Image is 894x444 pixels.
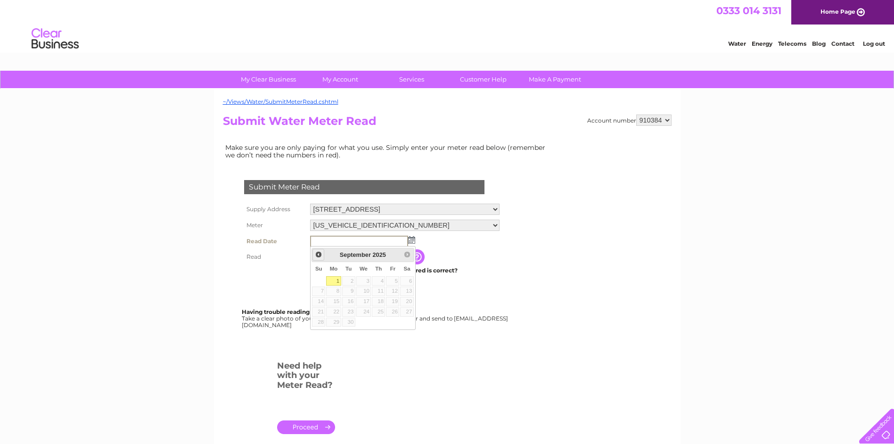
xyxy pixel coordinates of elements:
a: My Account [301,71,379,88]
span: Friday [390,266,396,271]
a: 1 [326,276,341,286]
div: Clear Business is a trading name of Verastar Limited (registered in [GEOGRAPHIC_DATA] No. 3667643... [225,5,670,46]
div: Take a clear photo of your readings, tell us which supply it's for and send to [EMAIL_ADDRESS][DO... [242,309,509,328]
span: Tuesday [345,266,352,271]
span: Saturday [404,266,410,271]
span: Sunday [315,266,322,271]
a: My Clear Business [230,71,307,88]
span: 2025 [372,251,385,258]
td: Make sure you are only paying for what you use. Simply enter your meter read below (remember we d... [223,141,553,161]
a: Energy [752,40,772,47]
a: Customer Help [444,71,522,88]
th: Read Date [242,233,308,249]
h3: Need help with your Meter Read? [277,359,335,395]
a: Log out [863,40,885,47]
span: Thursday [375,266,382,271]
a: Water [728,40,746,47]
h2: Submit Water Meter Read [223,115,672,132]
div: Submit Meter Read [244,180,484,194]
img: logo.png [31,25,79,53]
b: Having trouble reading your meter? [242,308,347,315]
div: Account number [587,115,672,126]
a: Prev [312,249,324,261]
a: . [277,420,335,434]
a: Contact [831,40,854,47]
a: Services [373,71,451,88]
span: Monday [330,266,338,271]
th: Meter [242,217,308,233]
td: Are you sure the read you have entered is correct? [308,264,502,277]
input: Information [410,249,426,264]
a: 0333 014 3131 [716,5,781,16]
a: Make A Payment [516,71,594,88]
a: Telecoms [778,40,806,47]
a: ~/Views/Water/SubmitMeterRead.cshtml [223,98,338,105]
span: September [340,251,371,258]
span: Prev [315,251,322,258]
span: Wednesday [360,266,368,271]
a: Blog [812,40,826,47]
th: Supply Address [242,201,308,217]
img: ... [408,236,415,244]
th: Read [242,249,308,264]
